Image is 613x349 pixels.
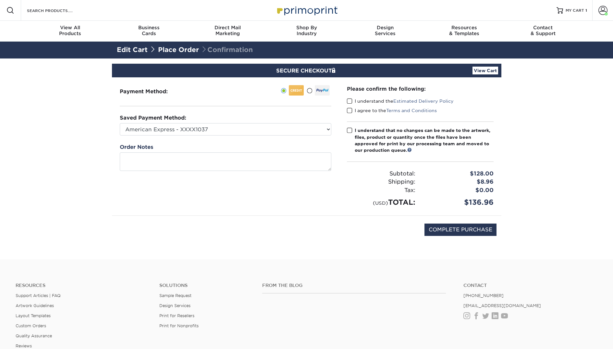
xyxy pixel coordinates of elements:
div: & Templates [425,25,504,36]
input: COMPLETE PURCHASE [424,224,497,236]
h3: Payment Method: [120,88,184,95]
div: TOTAL: [342,197,420,208]
span: 1 [585,8,587,13]
div: Services [346,25,425,36]
div: Marketing [188,25,267,36]
a: Contact [463,283,597,288]
div: $0.00 [420,186,498,195]
a: Direct MailMarketing [188,21,267,42]
a: Quality Assurance [16,333,52,338]
div: $136.96 [420,197,498,208]
div: Products [31,25,110,36]
div: Subtotal: [342,170,420,178]
div: $128.00 [420,170,498,178]
input: SEARCH PRODUCTS..... [26,6,90,14]
a: Shop ByIndustry [267,21,346,42]
span: Shop By [267,25,346,31]
a: [PHONE_NUMBER] [463,293,504,298]
small: (USD) [373,200,388,206]
span: View All [31,25,110,31]
span: MY CART [566,8,584,13]
a: Sample Request [159,293,191,298]
span: SECURE CHECKOUT [276,68,337,74]
a: View Cart [472,67,498,74]
a: [EMAIL_ADDRESS][DOMAIN_NAME] [463,303,541,308]
a: BusinessCards [109,21,188,42]
span: Business [109,25,188,31]
div: I understand that no changes can be made to the artwork, files, product or quantity once the file... [355,127,494,154]
div: Please confirm the following: [347,85,494,93]
a: Support Articles | FAQ [16,293,61,298]
a: Place Order [158,46,199,54]
a: Layout Templates [16,313,51,318]
a: Print for Nonprofits [159,323,199,328]
span: Confirmation [201,46,253,54]
a: Resources& Templates [425,21,504,42]
a: Terms and Conditions [386,108,437,113]
label: I understand the [347,98,454,104]
div: $8.96 [420,178,498,186]
span: Design [346,25,425,31]
div: Cards [109,25,188,36]
div: & Support [504,25,582,36]
a: Print for Resellers [159,313,194,318]
div: Shipping: [342,178,420,186]
div: Tax: [342,186,420,195]
a: Custom Orders [16,323,46,328]
h4: From the Blog [262,283,446,288]
div: Industry [267,25,346,36]
a: Estimated Delivery Policy [393,98,454,104]
span: Direct Mail [188,25,267,31]
a: DesignServices [346,21,425,42]
a: Contact& Support [504,21,582,42]
a: Design Services [159,303,190,308]
h4: Solutions [159,283,252,288]
a: Artwork Guidelines [16,303,54,308]
label: I agree to the [347,107,437,114]
img: Primoprint [274,3,339,17]
label: Order Notes [120,143,153,151]
a: Edit Cart [117,46,148,54]
span: Contact [504,25,582,31]
a: Reviews [16,343,32,348]
h4: Resources [16,283,150,288]
label: Saved Payment Method: [120,114,186,122]
span: Resources [425,25,504,31]
a: View AllProducts [31,21,110,42]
